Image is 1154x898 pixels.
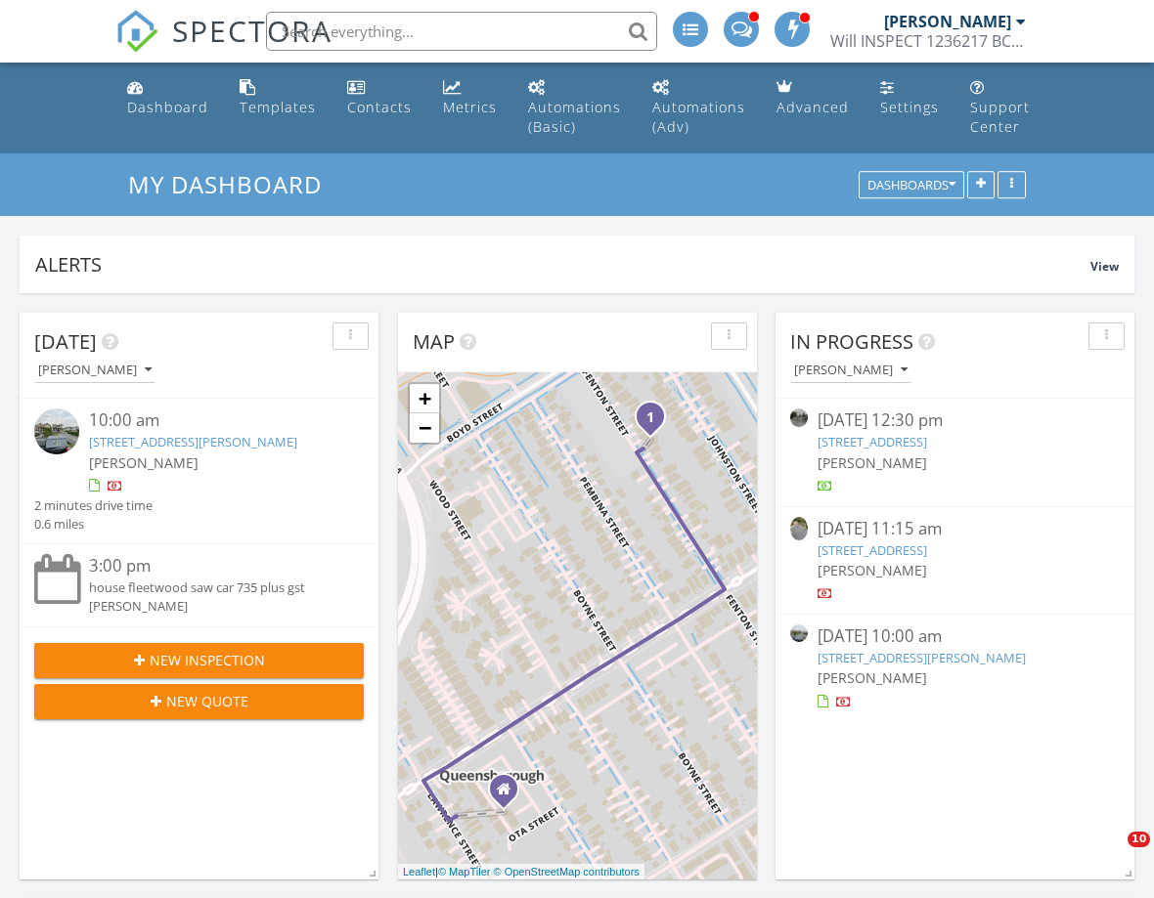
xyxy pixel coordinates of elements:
a: Leaflet [403,866,435,877]
span: Map [413,328,455,355]
a: My Dashboard [128,168,338,200]
a: SPECTORA [115,26,333,67]
div: [DATE] 11:15 am [818,517,1092,541]
img: The Best Home Inspection Software - Spectora [115,10,158,53]
span: SPECTORA [172,10,333,51]
span: New Inspection [150,650,265,670]
div: Dashboard [127,98,208,116]
div: [DATE] 10:00 am [818,624,1092,649]
div: Will INSPECT 1236217 BC LTD [830,31,1026,51]
button: New Quote [34,684,364,719]
div: 3:00 pm [89,554,336,578]
a: Automations (Advanced) [644,70,753,146]
div: [PERSON_NAME] [794,363,908,377]
img: streetview [790,408,808,426]
img: streetview [790,624,808,642]
div: 12-789 Ota Ave, New Westminster BC V3M0M7 [504,789,515,800]
button: Dashboards [859,172,964,199]
button: [PERSON_NAME] [790,358,911,384]
a: [DATE] 12:30 pm [STREET_ADDRESS] [PERSON_NAME] [790,408,1120,495]
a: © OpenStreetMap contributors [494,866,640,877]
input: Search everything... [266,12,657,51]
div: [PERSON_NAME] [38,363,152,377]
span: 10 [1128,832,1150,847]
span: [PERSON_NAME] [818,668,927,687]
div: 347 Fenton St, New Westminster, BC V3M 5J1 [650,416,662,428]
div: Automations (Adv) [652,98,745,136]
a: Settings [872,70,947,126]
div: 0.6 miles [34,515,153,534]
div: [DATE] 12:30 pm [818,408,1092,433]
a: Zoom out [410,413,439,443]
span: View [1090,258,1119,275]
a: 10:00 am [STREET_ADDRESS][PERSON_NAME] [PERSON_NAME] 2 minutes drive time 0.6 miles [34,408,364,534]
button: [PERSON_NAME] [34,358,155,384]
a: Dashboard [119,70,216,126]
a: [STREET_ADDRESS] [818,541,927,559]
a: [STREET_ADDRESS][PERSON_NAME] [818,649,1026,666]
div: house fleetwood saw car 735 plus gst [89,578,336,597]
div: Templates [240,98,316,116]
a: [DATE] 11:15 am [STREET_ADDRESS] [PERSON_NAME] [790,517,1120,604]
div: Advanced [777,98,849,116]
div: [PERSON_NAME] [89,597,336,616]
div: Settings [880,98,939,116]
a: Contacts [339,70,420,126]
a: [STREET_ADDRESS][PERSON_NAME] [89,433,297,450]
div: Contacts [347,98,412,116]
div: Metrics [443,98,497,116]
span: [DATE] [34,328,97,355]
a: [STREET_ADDRESS] [818,433,927,450]
div: 2 minutes drive time [34,496,153,515]
a: [DATE] 10:00 am [STREET_ADDRESS][PERSON_NAME] [PERSON_NAME] [790,624,1120,711]
span: [PERSON_NAME] [818,453,927,472]
a: Metrics [435,70,505,126]
i: 1 [646,411,654,425]
div: Dashboards [867,179,955,192]
div: 10:00 am [89,408,336,433]
a: Templates [232,70,324,126]
a: Automations (Basic) [520,70,629,146]
span: [PERSON_NAME] [89,453,199,472]
span: [PERSON_NAME] [818,561,927,579]
div: Alerts [35,251,1090,278]
a: Advanced [769,70,857,126]
a: Support Center [962,70,1038,146]
div: Support Center [970,98,1030,136]
div: [PERSON_NAME] [884,12,1011,31]
img: streetview [34,408,79,453]
span: In Progress [790,328,913,355]
img: 9571514%2Fcover_photos%2FF0KtuIHw367nZzH6WrrT%2Fsmall.jpg [790,517,808,540]
a: Zoom in [410,384,439,413]
button: New Inspection [34,643,364,678]
span: New Quote [166,691,248,711]
iframe: Intercom live chat [1087,832,1134,878]
a: © MapTiler [438,866,491,877]
div: | [398,864,644,880]
div: Automations (Basic) [528,98,621,136]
